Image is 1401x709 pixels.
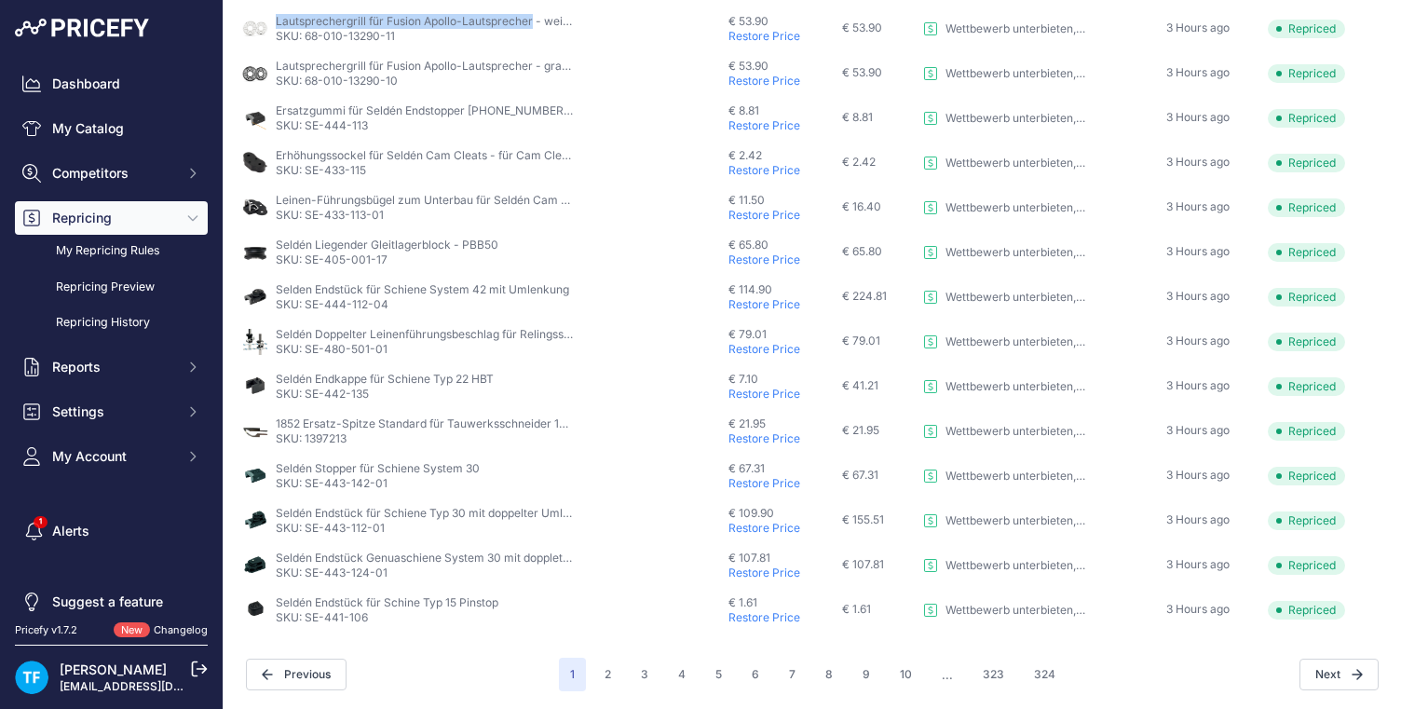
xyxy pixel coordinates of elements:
p: Restore Price [728,297,835,312]
a: Wettbewerb unterbieten, dabei 29 % über EK bleiben [923,21,1085,36]
span: Repriced [1268,511,1345,530]
p: Wettbewerb unterbieten, dabei 29 % über EK bleiben [945,21,1085,36]
a: Wettbewerb unterbieten, dabei 29 % über EK bleiben [923,424,1085,439]
span: € 2.42 [728,148,762,163]
span: 3 Hours ago [1166,423,1230,437]
p: SKU: SE-405-001-17 [276,252,498,267]
p: Wettbewerb unterbieten, dabei 29 % über EK bleiben [945,513,1085,528]
a: Repricing Preview [15,271,208,304]
span: € 114.90 [728,282,772,297]
span: € 67.31 [728,461,765,476]
span: Settings [52,402,174,421]
p: Restore Price [728,118,835,133]
p: Restore Price [728,29,835,44]
a: Wettbewerb unterbieten, dabei 29 % über EK bleiben [923,245,1085,260]
p: SKU: SE-443-124-01 [276,566,574,580]
p: Restore Price [728,163,835,178]
nav: Sidebar [15,67,208,619]
span: € 1.61 [842,602,871,616]
p: Seldén Doppelter Leinenführungsbeschlag für Relingsstützen D=25/30mm [276,327,574,342]
p: Restore Price [728,566,835,580]
a: Wettbewerb unterbieten, dabei 29 % über EK bleiben [923,379,1085,394]
span: € 67.31 [842,468,878,482]
button: Repricing [15,201,208,235]
p: Wettbewerb unterbieten, dabei 29 % über EK bleiben [945,469,1085,484]
p: Seldén Endstück Genuaschiene System 30 mit doppleter Umlenkung für Kontrollleine [276,551,574,566]
span: 3 Hours ago [1166,468,1230,482]
button: Go to page 323 [972,658,1015,691]
button: Settings [15,395,208,429]
p: Restore Price [728,342,835,357]
span: Repriced [1268,556,1345,575]
a: Changelog [154,623,208,636]
span: Competitors [52,164,174,183]
p: SKU: SE-433-113-01 [276,208,574,223]
img: Pricefy Logo [15,19,149,37]
span: 3 Hours ago [1166,289,1230,303]
span: New [114,622,150,638]
p: Seldén Liegender Gleitlagerblock - PBB50 [276,238,498,252]
span: 1 [559,658,586,691]
span: Reports [52,358,174,376]
button: Go to page 8 [814,658,844,691]
span: 3 Hours ago [1166,20,1230,34]
span: Repriced [1268,243,1345,262]
span: € 7.10 [728,372,758,387]
p: Restore Price [728,252,835,267]
p: Wettbewerb unterbieten, dabei 29 % über EK bleiben [945,558,1085,573]
span: 3 Hours ago [1166,557,1230,571]
a: Wettbewerb unterbieten, dabei 29 % über EK bleiben [923,334,1085,349]
span: € 1.61 [728,595,757,610]
p: Seldén Endstück für Schine Typ 15 Pinstop [276,595,498,610]
p: Wettbewerb unterbieten, dabei 29 % über EK bleiben [945,245,1085,260]
span: 3 Hours ago [1166,110,1230,124]
a: Wettbewerb unterbieten, dabei 29 % über EK bleiben [923,66,1085,81]
a: Wettbewerb unterbieten, dabei 29 % über EK bleiben [923,603,1085,618]
span: € 224.81 [842,289,887,303]
a: Repricing History [15,307,208,339]
span: € 21.95 [842,423,879,437]
button: Go to page 9 [851,658,881,691]
p: SKU: SE-441-106 [276,610,498,625]
p: SKU: SE-433-115 [276,163,574,178]
p: SKU: 68-010-13290-11 [276,29,574,44]
p: Wettbewerb unterbieten, dabei 29 % über EK bleiben [945,379,1085,394]
span: Repriced [1268,422,1345,441]
button: Go to page 7 [778,658,807,691]
a: Wettbewerb unterbieten, dabei 29 % über EK bleiben [923,513,1085,528]
p: Lautsprechergrill für Fusion Apollo-Lautsprecher - grau / 6 [276,59,574,74]
a: Alerts [15,514,208,548]
span: € 107.81 [842,557,884,571]
span: 3 Hours ago [1166,199,1230,213]
p: 1852 Ersatz-Spitze Standard für Tauwerksschneider 1397210 [276,416,574,431]
span: 3 Hours ago [1166,244,1230,258]
span: Repriced [1268,20,1345,38]
div: Pricefy v1.7.2 [15,622,77,638]
span: € 65.80 [842,244,882,258]
p: Seldén Endkappe für Schiene Typ 22 HBT [276,372,494,387]
p: SKU: 1397213 [276,431,574,446]
p: Wettbewerb unterbieten, dabei 29 % über EK bleiben [945,603,1085,618]
p: Restore Price [728,208,835,223]
a: My Catalog [15,112,208,145]
span: € 11.50 [728,193,765,208]
p: SKU: SE-444-113 [276,118,574,133]
p: Restore Price [728,387,835,402]
p: SKU: SE-480-501-01 [276,342,574,357]
p: Selden Endstück für Schiene System 42 mit Umlenkung [276,282,569,297]
span: € 53.90 [842,20,882,34]
a: Wettbewerb unterbieten, dabei 29 % über EK bleiben [923,558,1085,573]
a: Wettbewerb unterbieten, dabei 29 % über EK bleiben [923,111,1085,126]
span: € 53.90 [728,14,769,29]
span: Repriced [1268,64,1345,83]
p: SKU: SE-443-142-01 [276,476,480,491]
span: € 8.81 [728,103,759,118]
p: Wettbewerb unterbieten, dabei 29 % über EK bleiben [945,111,1085,126]
span: Repriced [1268,198,1345,217]
button: Next [1299,659,1379,690]
button: My Account [15,440,208,473]
button: Competitors [15,157,208,190]
a: Wettbewerb unterbieten, dabei 29 % über EK bleiben [923,290,1085,305]
p: Ersatzgummi für Seldén Endstopper [PHONE_NUMBER] Schiene Typ 42 [276,103,574,118]
span: 3 Hours ago [1166,602,1230,616]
